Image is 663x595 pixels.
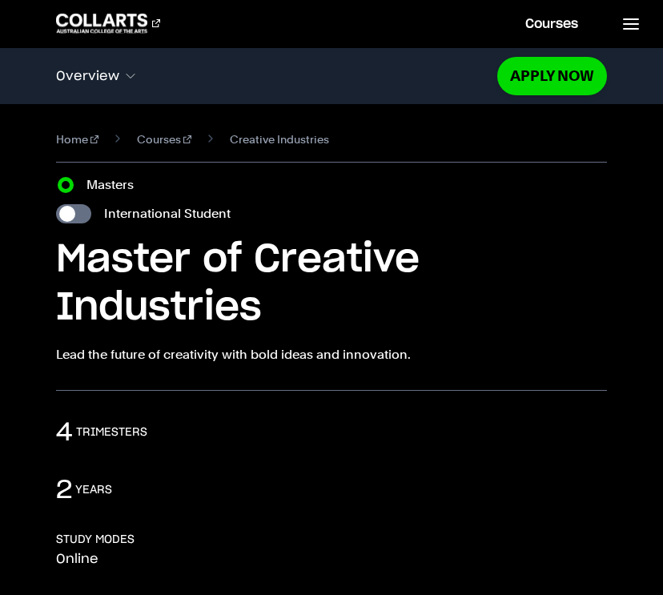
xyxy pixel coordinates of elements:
[56,416,73,448] p: 4
[56,551,98,567] p: Online
[56,130,98,149] a: Home
[56,69,119,83] span: Overview
[104,204,231,223] label: International Student
[56,345,606,364] p: Lead the future of creativity with bold ideas and innovation.
[230,130,329,149] span: Creative Industries
[497,57,607,94] a: Apply Now
[56,474,72,506] p: 2
[56,532,135,548] h3: STUDY MODES
[56,59,496,93] button: Overview
[56,14,160,33] div: Go to homepage
[75,482,112,498] h3: Years
[56,236,606,332] h1: Master of Creative Industries
[137,130,191,149] a: Courses
[76,424,147,440] h3: Trimesters
[86,175,143,195] label: Masters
